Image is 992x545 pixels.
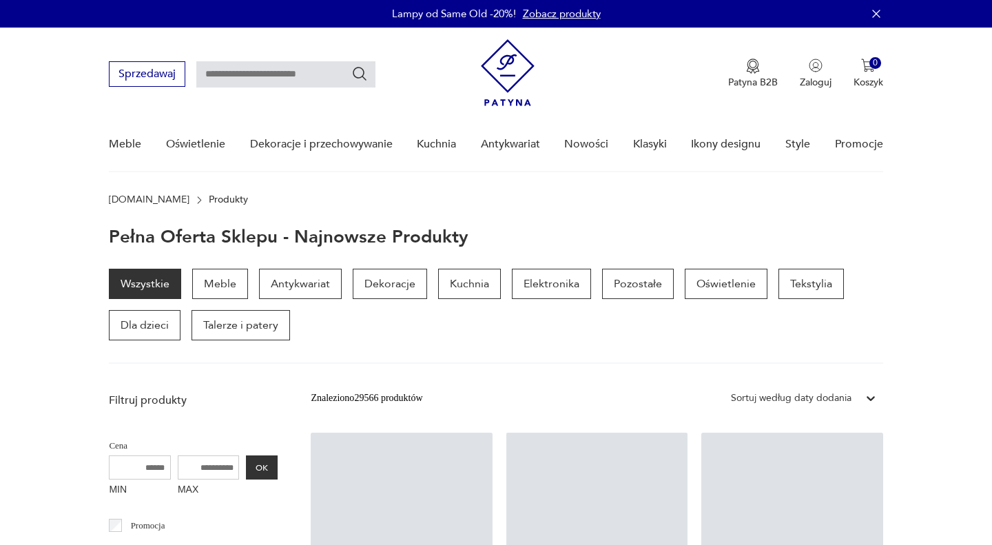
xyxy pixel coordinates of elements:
[109,310,180,340] a: Dla dzieci
[512,269,591,299] a: Elektronika
[861,59,875,72] img: Ikona koszyka
[835,118,883,171] a: Promocje
[109,194,189,205] a: [DOMAIN_NAME]
[109,480,171,502] label: MIN
[691,118,761,171] a: Ikony designu
[109,61,185,87] button: Sprzedawaj
[192,269,248,299] a: Meble
[166,118,225,171] a: Oświetlenie
[246,455,278,480] button: OK
[728,76,778,89] p: Patyna B2B
[351,65,368,82] button: Szukaj
[392,7,516,21] p: Lampy od Same Old -20%!
[854,76,883,89] p: Koszyk
[109,393,278,408] p: Filtruj produkty
[311,391,422,406] div: Znaleziono 29566 produktów
[192,310,290,340] a: Talerze i patery
[178,480,240,502] label: MAX
[209,194,248,205] p: Produkty
[800,76,831,89] p: Zaloguj
[746,59,760,74] img: Ikona medalu
[869,57,881,69] div: 0
[481,39,535,106] img: Patyna - sklep z meblami i dekoracjami vintage
[728,59,778,89] button: Patyna B2B
[131,518,165,533] p: Promocja
[800,59,831,89] button: Zaloguj
[259,269,342,299] a: Antykwariat
[728,59,778,89] a: Ikona medaluPatyna B2B
[778,269,844,299] a: Tekstylia
[481,118,540,171] a: Antykwariat
[250,118,393,171] a: Dekoracje i przechowywanie
[438,269,501,299] a: Kuchnia
[854,59,883,89] button: 0Koszyk
[633,118,667,171] a: Klasyki
[417,118,456,171] a: Kuchnia
[809,59,823,72] img: Ikonka użytkownika
[564,118,608,171] a: Nowości
[109,118,141,171] a: Meble
[685,269,767,299] a: Oświetlenie
[109,269,181,299] a: Wszystkie
[109,227,468,247] h1: Pełna oferta sklepu - najnowsze produkty
[523,7,601,21] a: Zobacz produkty
[353,269,427,299] a: Dekoracje
[785,118,810,171] a: Style
[109,438,278,453] p: Cena
[731,391,851,406] div: Sortuj według daty dodania
[602,269,674,299] a: Pozostałe
[109,70,185,80] a: Sprzedawaj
